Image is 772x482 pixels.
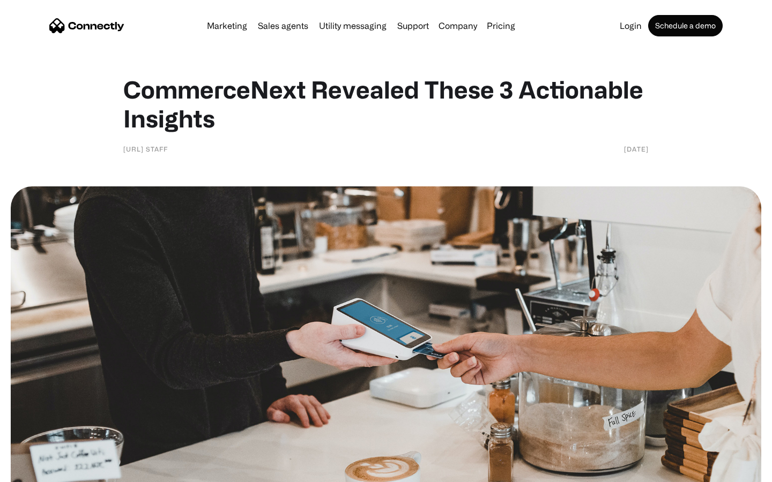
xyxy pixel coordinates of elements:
[123,75,649,133] h1: CommerceNext Revealed These 3 Actionable Insights
[11,463,64,478] aside: Language selected: English
[482,21,519,30] a: Pricing
[21,463,64,478] ul: Language list
[435,18,480,33] div: Company
[49,18,124,34] a: home
[254,21,313,30] a: Sales agents
[615,21,646,30] a: Login
[393,21,433,30] a: Support
[648,15,723,36] a: Schedule a demo
[123,144,168,154] div: [URL] Staff
[439,18,477,33] div: Company
[624,144,649,154] div: [DATE]
[315,21,391,30] a: Utility messaging
[203,21,251,30] a: Marketing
